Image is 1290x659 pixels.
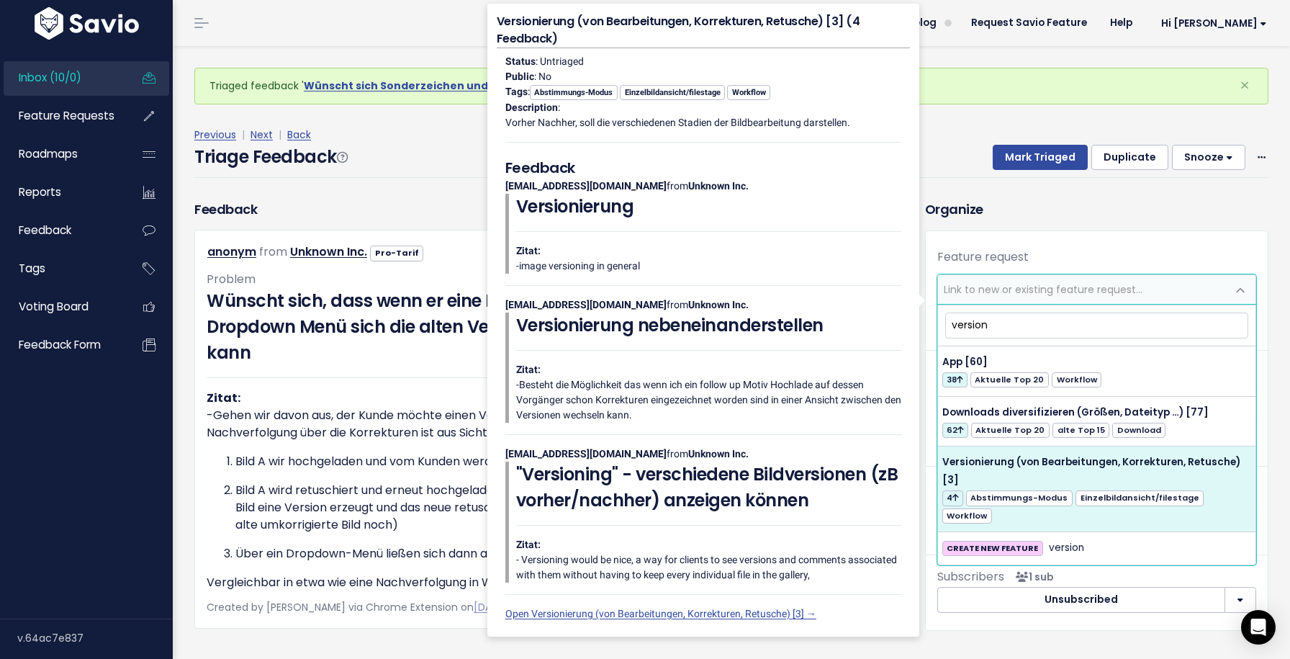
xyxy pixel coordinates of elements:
p: -Gehen wir davon aus, der Kunde möchte einen Vergleich zwischen den verschiedenen Korrekturen ode... [207,390,867,441]
strong: Unknown Inc. [688,180,749,192]
a: Feedback [4,214,119,247]
a: Roadmaps [4,138,119,171]
a: Voting Board [4,290,119,323]
span: Download [1112,423,1165,438]
strong: [EMAIL_ADDRESS][DOMAIN_NAME] [505,299,667,310]
div: Open Intercom Messenger [1241,610,1276,645]
button: Snooze [1172,145,1245,171]
strong: [EMAIL_ADDRESS][DOMAIN_NAME] [505,180,667,192]
h3: Feedback [194,200,257,219]
span: version [1049,539,1084,557]
p: -Besteht die Möglichkeit das wenn ich ein follow up Motiv Hochlade auf dessen Vorgänger schon Kor... [516,362,901,423]
strong: Pro-Tarif [375,247,419,259]
a: Request Savio Feature [960,12,1099,34]
button: Mark Triaged [993,145,1088,171]
div: Triaged feedback ' ' [194,68,1268,104]
a: Hi [PERSON_NAME] [1144,12,1278,35]
strong: Description [505,102,558,113]
p: Vorher Nachher, soll die verschiedenen Stadien der Bildbearbeitung darstellen. [505,115,901,130]
strong: Zitat: [516,539,541,550]
span: Aktuelle Top 20 [970,372,1049,387]
img: logo-white.9d6f32f41409.svg [31,7,143,40]
span: | [239,127,248,142]
span: Hi [PERSON_NAME] [1161,18,1267,29]
span: Created by [PERSON_NAME] via Chrome Extension on | [207,600,664,614]
button: Duplicate [1091,145,1168,171]
p: Bild A wir hochgeladen und vom Kunden werden Korrekturen in den Kommentaren angegeben. [235,453,867,470]
strong: Public [505,71,534,82]
h5: Feedback [505,157,901,179]
a: Back [287,127,311,142]
span: from [259,243,287,260]
a: Unknown Inc. [290,243,367,260]
p: Vergleichbar in etwa wie eine Nachverfolgung in Word oder auch dem Protokoll in PS.. [207,574,867,591]
span: Problem [207,271,256,287]
a: Feature Requests [4,99,119,133]
a: Next [251,127,273,142]
span: | [276,127,284,142]
p: -image versioning in general [516,243,901,274]
span: Subscribers [937,568,1004,585]
span: Abstimmungs-Modus [966,490,1073,506]
span: Roadmaps [19,146,78,161]
span: Downloads diversifizieren (Größen, Dateityp …) [77] [942,405,1209,419]
span: Feedback form [19,337,101,352]
a: Reports [4,176,119,209]
strong: Unknown Inc. [688,299,749,310]
a: Help [1099,12,1144,34]
a: anonym [207,243,256,260]
p: Bild A wird retuschiert und erneut hochgeladen. Statt dieses aber einfach nur zu ersetzen wird au... [235,482,867,534]
h3: Wünscht sich, dass wenn er eine Datei in der Galerie ersetzt, dass er in einem Dropdown Menü sich... [207,288,867,366]
strong: Zitat: [516,364,541,375]
h3: Versionierung nebeneinanderstellen [516,313,901,339]
p: - Versioning would be nice, a way for clients to see versions and comments associated with them w... [516,537,901,583]
h4: Versionierung (von Bearbeitungen, Korrekturen, Retusche) [3] (4 Feedback) [497,13,910,48]
a: Tags [4,252,119,285]
div: v.64ac7e837 [17,619,173,657]
strong: Tags [505,86,528,97]
h3: Organize [925,200,1268,219]
button: Unsubscribed [937,587,1225,613]
a: Inbox (10/0) [4,61,119,94]
span: Reports [19,184,61,200]
span: App [60] [942,355,988,369]
h4: Triage Feedback [194,144,347,170]
strong: Zitat: [516,245,541,256]
span: Feature Requests [19,108,114,123]
span: Voting Board [19,299,89,314]
span: Inbox (10/0) [19,70,81,85]
strong: Unknown Inc. [688,448,749,459]
h3: "Versioning" - verschiedene Bildversionen (zB vorher/nachher) anzeigen können [516,462,901,514]
span: Workflow [1052,372,1101,387]
span: Aktuelle Top 20 [971,423,1050,438]
span: 38 [942,372,967,387]
h3: Versionierung [516,194,901,220]
span: 4 [942,490,963,506]
label: Feature request [937,248,1029,266]
span: 62 [942,423,968,438]
span: Abstimmungs-Modus [530,85,618,100]
span: Einzelbildansicht/filestage [620,85,725,100]
strong: CREATE NEW FEATURE [947,542,1038,554]
a: Open Versionierung (von Bearbeitungen, Korrekturen, Retusche) [3] → [505,608,816,619]
span: × [1240,73,1250,97]
span: Versionierung (von Bearbeitungen, Korrekturen, Retusche) [3] [942,455,1240,486]
span: alte Top 15 [1052,423,1109,438]
button: Close [1225,68,1264,103]
span: Feedback [19,223,71,238]
strong: [EMAIL_ADDRESS][DOMAIN_NAME] [505,448,667,459]
span: Link to new or existing feature request... [944,282,1142,297]
div: : Untriaged : No : : from from from [497,48,910,627]
span: Workflow [727,85,770,100]
span: <p><strong>Subscribers</strong><br><br> - Felix Junk<br> </p> [1010,570,1054,584]
span: Einzelbildansicht/filestage [1075,490,1204,506]
a: [DATE] 11:40 a.m. [474,600,556,614]
strong: Zitat: [207,390,240,406]
a: Feedback form [4,328,119,362]
span: Tags [19,261,45,276]
span: Workflow [942,508,992,524]
strong: Status [505,55,536,67]
a: Wünscht sich Sonderzeichen und andere Schriftzeichen im Galerienamen. In diesem Fall speziell das t… [304,79,875,93]
a: Previous [194,127,236,142]
p: Über ein Dropdown-Menü ließen sich dann alle Versionen des Bildes anzeigen. [235,545,867,562]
